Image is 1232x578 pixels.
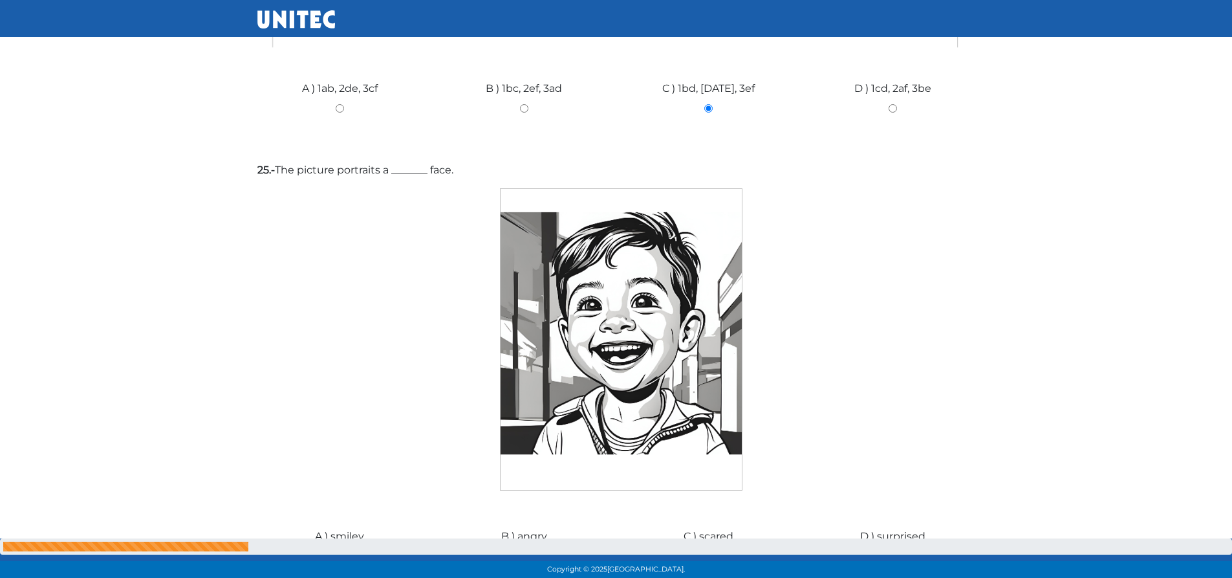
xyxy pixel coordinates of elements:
[607,565,685,573] span: [GEOGRAPHIC_DATA].
[662,81,755,96] label: C ) 1bd, [DATE], 3ef
[501,529,547,544] label: B ) angry
[257,164,275,176] strong: 25.-
[302,81,378,96] label: A ) 1ab, 2de, 3cf
[257,162,975,178] label: The picture portraits a _______ face.
[684,529,733,544] label: C ) scared
[860,529,925,544] label: D ) surprised
[315,529,364,544] label: A ) smiley
[854,81,931,96] label: D ) 1cd, 2af, 3be
[257,10,335,28] img: UNITEC
[455,183,777,503] img: Image question 583
[486,81,562,96] label: B ) 1bc, 2ef, 3ad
